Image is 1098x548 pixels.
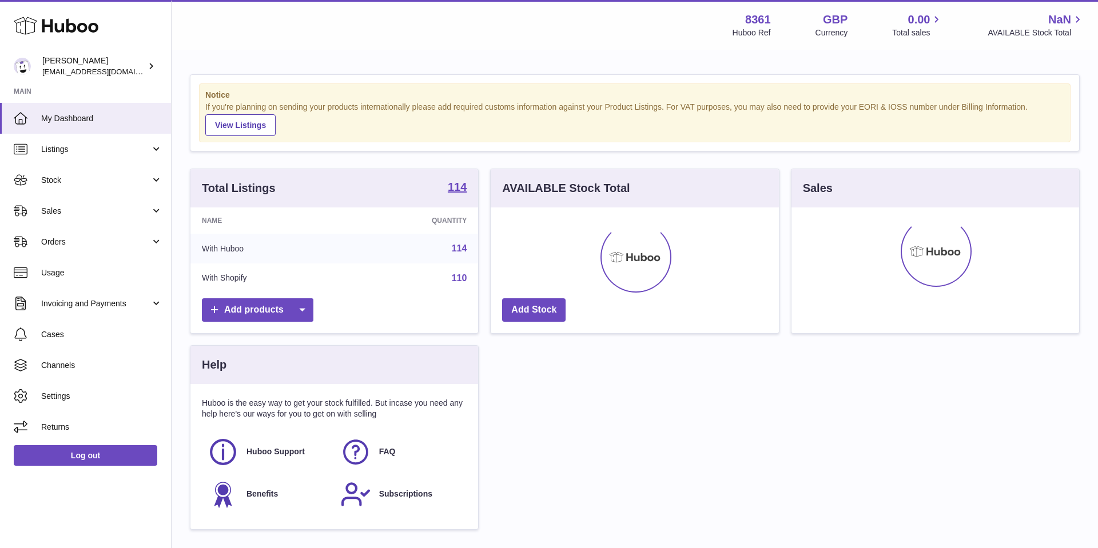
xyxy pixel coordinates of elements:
strong: Notice [205,90,1064,101]
span: Returns [41,422,162,433]
span: Usage [41,267,162,278]
span: Channels [41,360,162,371]
a: Add products [202,298,313,322]
span: Huboo Support [246,446,305,457]
span: Settings [41,391,162,402]
a: FAQ [340,437,462,467]
span: Benefits [246,489,278,499]
img: support@journeyofficial.com [14,58,31,75]
span: Total sales [892,27,943,38]
h3: Help [202,357,226,373]
td: With Huboo [190,234,345,263]
strong: GBP [823,12,848,27]
a: Log out [14,445,157,466]
div: [PERSON_NAME] [42,55,145,77]
a: NaN AVAILABLE Stock Total [988,12,1084,38]
span: FAQ [379,446,396,457]
strong: 8361 [745,12,771,27]
span: Orders [41,237,150,247]
span: Invoicing and Payments [41,298,150,309]
a: 114 [448,181,467,195]
span: Cases [41,329,162,340]
span: Sales [41,206,150,217]
a: Subscriptions [340,479,462,510]
span: My Dashboard [41,113,162,124]
div: Currency [815,27,848,38]
td: With Shopify [190,263,345,293]
span: NaN [1048,12,1071,27]
span: AVAILABLE Stock Total [988,27,1084,38]
span: Stock [41,175,150,186]
a: 0.00 Total sales [892,12,943,38]
th: Quantity [345,207,478,234]
p: Huboo is the easy way to get your stock fulfilled. But incase you need any help here's our ways f... [202,398,467,419]
a: Benefits [208,479,329,510]
span: Listings [41,144,150,155]
span: 0.00 [908,12,930,27]
h3: Sales [803,181,833,196]
h3: Total Listings [202,181,276,196]
a: 110 [452,273,467,283]
div: Huboo Ref [733,27,771,38]
h3: AVAILABLE Stock Total [502,181,630,196]
a: Add Stock [502,298,566,322]
a: View Listings [205,114,276,136]
a: 114 [452,243,467,253]
span: [EMAIL_ADDRESS][DOMAIN_NAME] [42,67,168,76]
strong: 114 [448,181,467,193]
a: Huboo Support [208,437,329,467]
th: Name [190,207,345,234]
span: Subscriptions [379,489,432,499]
div: If you're planning on sending your products internationally please add required customs informati... [205,102,1064,136]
